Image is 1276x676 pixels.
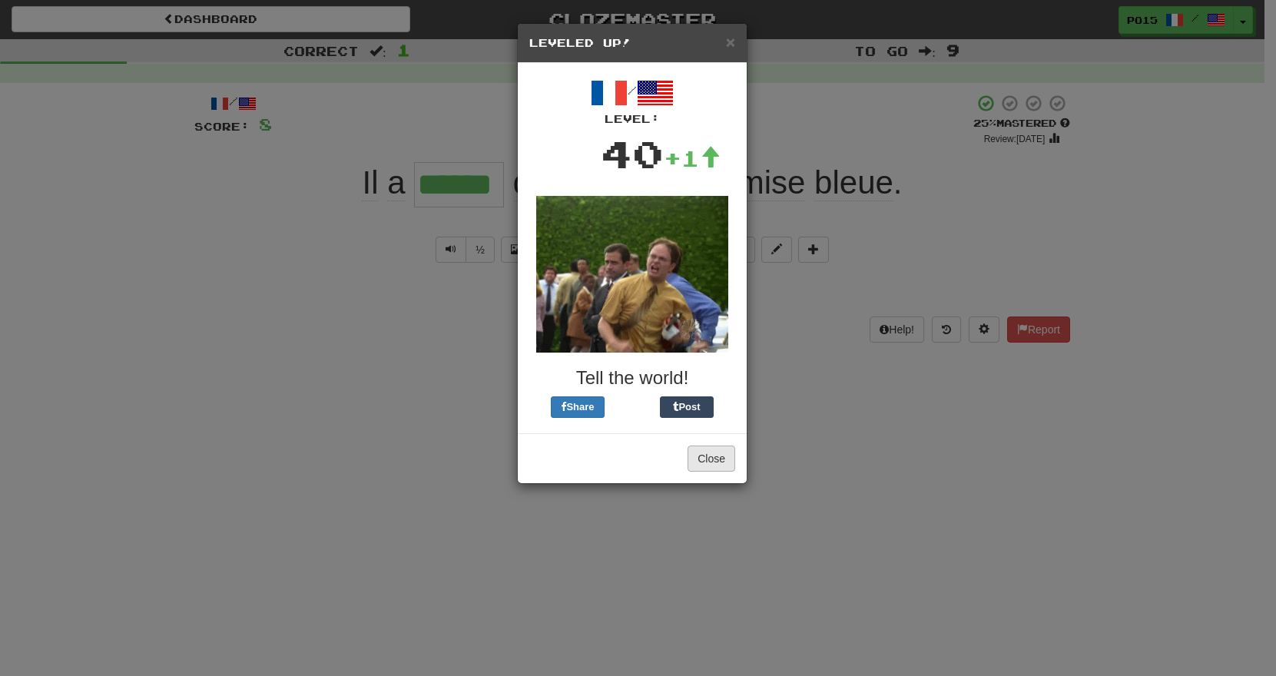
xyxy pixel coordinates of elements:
iframe: X Post Button [605,396,660,418]
button: Share [551,396,605,418]
div: Level: [529,111,735,127]
h3: Tell the world! [529,368,735,388]
button: Close [688,446,735,472]
span: × [726,33,735,51]
div: 40 [601,127,664,181]
button: Post [660,396,714,418]
div: +1 [664,143,721,174]
div: / [529,75,735,127]
img: dwight-38fd9167b88c7212ef5e57fe3c23d517be8a6295dbcd4b80f87bd2b6bd7e5025.gif [536,196,728,353]
button: Close [726,34,735,50]
h5: Leveled Up! [529,35,735,51]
